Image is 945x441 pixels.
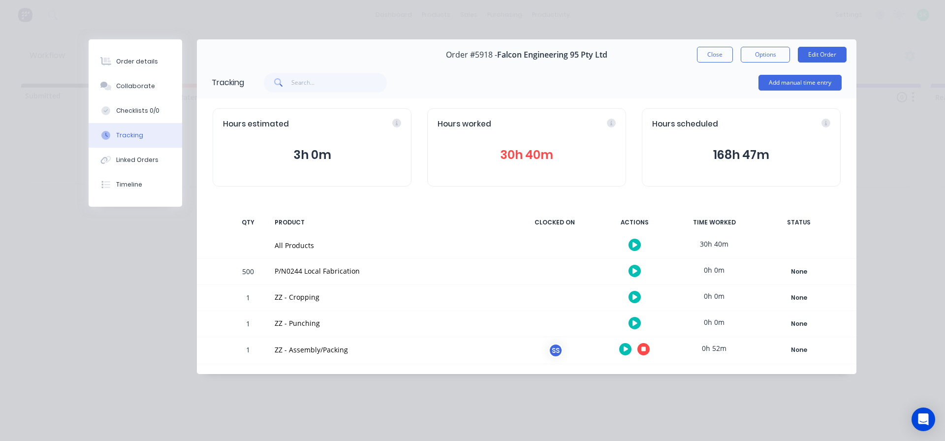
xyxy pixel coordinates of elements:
[275,240,506,251] div: All Products
[116,106,159,115] div: Checklists 0/0
[677,337,751,359] div: 0h 52m
[763,265,834,278] div: None
[291,73,387,93] input: Search...
[697,47,733,63] button: Close
[446,50,497,60] span: Order #5918 -
[116,57,158,66] div: Order details
[116,180,142,189] div: Timeline
[233,339,263,364] div: 1
[798,47,847,63] button: Edit Order
[763,343,835,357] button: None
[233,212,263,233] div: QTY
[275,266,506,276] div: P/N0244 Local Fabrication
[233,313,263,337] div: 1
[652,146,830,164] button: 168h 47m
[763,291,835,305] button: None
[677,212,751,233] div: TIME WORKED
[757,212,841,233] div: STATUS
[677,259,751,281] div: 0h 0m
[677,311,751,333] div: 0h 0m
[497,50,607,60] span: Falcon Engineering 95 Pty Ltd
[89,98,182,123] button: Checklists 0/0
[89,172,182,197] button: Timeline
[438,146,616,164] button: 30h 40m
[233,286,263,311] div: 1
[275,345,506,355] div: ZZ - Assembly/Packing
[275,292,506,302] div: ZZ - Cropping
[269,212,512,233] div: PRODUCT
[758,75,842,91] button: Add manual time entry
[223,119,289,130] span: Hours estimated
[741,47,790,63] button: Options
[89,123,182,148] button: Tracking
[652,119,718,130] span: Hours scheduled
[598,212,671,233] div: ACTIONS
[212,77,244,89] div: Tracking
[233,260,263,284] div: 500
[518,212,592,233] div: CLOCKED ON
[763,344,834,356] div: None
[677,285,751,307] div: 0h 0m
[763,317,835,331] button: None
[677,233,751,255] div: 30h 40m
[223,146,401,164] button: 3h 0m
[116,131,143,140] div: Tracking
[89,148,182,172] button: Linked Orders
[763,317,834,330] div: None
[438,119,491,130] span: Hours worked
[116,156,158,164] div: Linked Orders
[89,49,182,74] button: Order details
[116,82,155,91] div: Collaborate
[89,74,182,98] button: Collaborate
[763,265,835,279] button: None
[275,318,506,328] div: ZZ - Punching
[548,343,563,358] div: SS
[763,291,834,304] div: None
[912,408,935,431] div: Open Intercom Messenger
